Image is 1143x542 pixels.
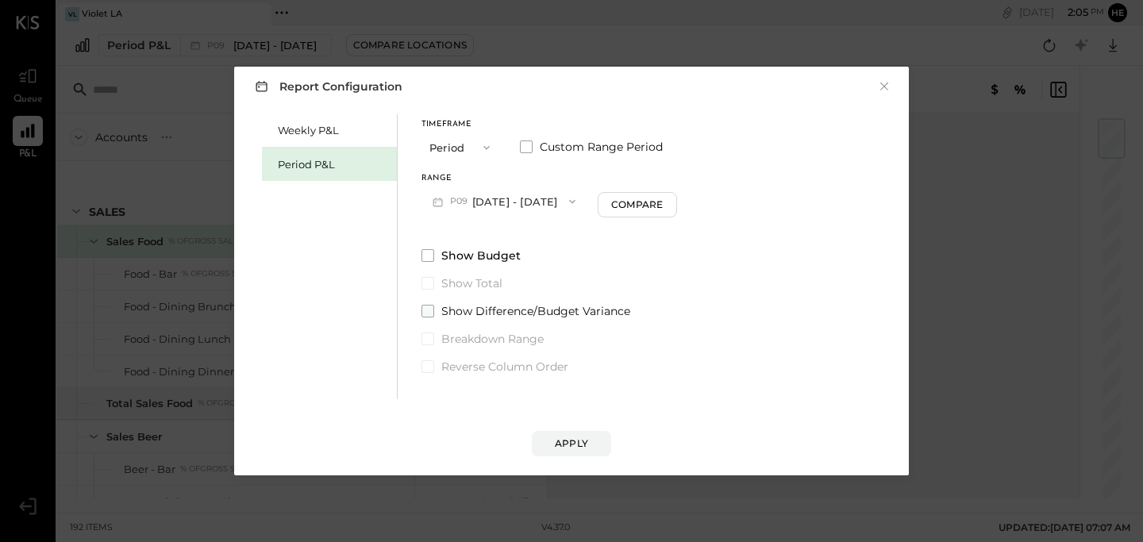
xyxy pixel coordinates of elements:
[450,195,472,208] span: P09
[441,275,502,291] span: Show Total
[252,76,402,96] h3: Report Configuration
[441,248,521,263] span: Show Budget
[441,303,630,319] span: Show Difference/Budget Variance
[421,121,501,129] div: Timeframe
[555,436,588,450] div: Apply
[278,123,389,138] div: Weekly P&L
[421,175,587,183] div: Range
[441,331,544,347] span: Breakdown Range
[441,359,568,375] span: Reverse Column Order
[278,157,389,172] div: Period P&L
[421,133,501,162] button: Period
[540,139,663,155] span: Custom Range Period
[598,192,677,217] button: Compare
[421,186,587,216] button: P09[DATE] - [DATE]
[532,431,611,456] button: Apply
[611,198,663,211] div: Compare
[877,79,891,94] button: ×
